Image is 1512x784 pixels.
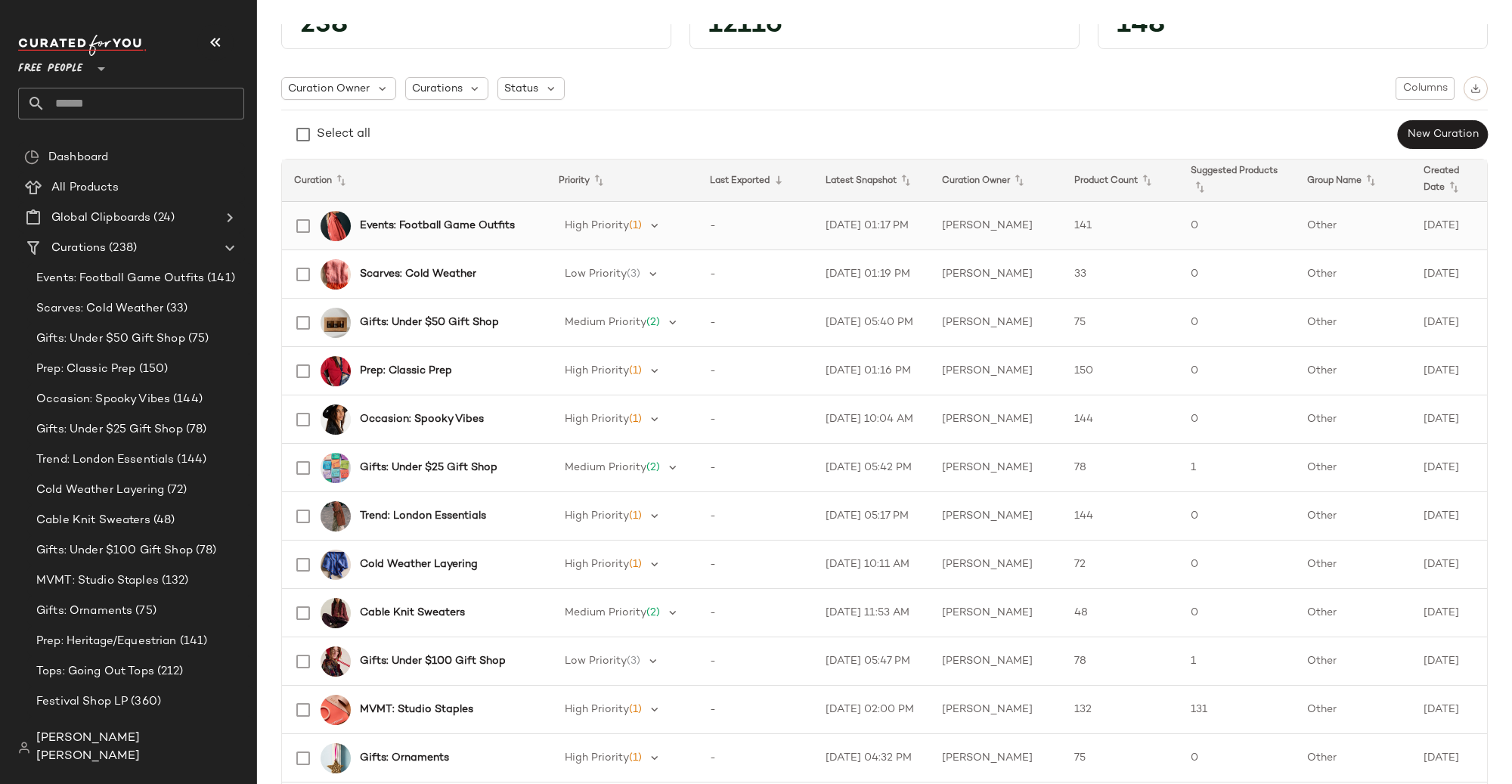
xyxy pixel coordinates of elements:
[930,637,1062,686] td: [PERSON_NAME]
[1295,734,1411,782] td: Other
[627,655,640,667] span: (3)
[813,492,930,541] td: [DATE] 05:17 PM
[106,240,137,257] span: (238)
[150,512,175,529] span: (48)
[1411,637,1487,686] td: [DATE]
[1295,492,1411,541] td: Other
[48,149,108,166] span: Dashboard
[930,299,1062,347] td: [PERSON_NAME]
[565,752,629,764] span: High Priority
[128,693,161,711] span: (360)
[1411,734,1487,782] td: [DATE]
[930,686,1062,734] td: [PERSON_NAME]
[696,14,1073,42] div: 12116
[646,462,660,473] span: (2)
[547,160,698,202] th: Priority
[360,218,515,234] b: Events: Football Game Outfits
[1062,444,1179,492] td: 78
[565,510,629,522] span: High Priority
[1179,589,1295,637] td: 0
[1411,492,1487,541] td: [DATE]
[698,734,814,782] td: -
[360,508,486,524] b: Trend: London Essentials
[18,35,147,56] img: cfy_white_logo.C9jOOHJF.svg
[1062,541,1179,589] td: 72
[813,541,930,589] td: [DATE] 10:11 AM
[565,462,646,473] span: Medium Priority
[321,695,351,725] img: 94889896_050_0
[36,693,128,711] span: Festival Shop LP
[185,330,209,348] span: (75)
[193,542,217,559] span: (78)
[1295,202,1411,250] td: Other
[51,240,106,257] span: Curations
[698,299,814,347] td: -
[36,572,159,590] span: MVMT: Studio Staples
[360,460,497,476] b: Gifts: Under $25 Gift Shop
[565,655,627,667] span: Low Priority
[930,347,1062,395] td: [PERSON_NAME]
[698,160,814,202] th: Last Exported
[1295,299,1411,347] td: Other
[1062,202,1179,250] td: 141
[698,686,814,734] td: -
[1062,347,1179,395] td: 150
[813,589,930,637] td: [DATE] 11:53 AM
[36,361,136,378] span: Prep: Classic Prep
[698,395,814,444] td: -
[565,365,629,377] span: High Priority
[1179,637,1295,686] td: 1
[1105,14,1481,42] div: 148
[1411,541,1487,589] td: [DATE]
[1295,686,1411,734] td: Other
[132,603,156,620] span: (75)
[1179,444,1295,492] td: 1
[1062,734,1179,782] td: 75
[36,451,174,469] span: Trend: London Essentials
[1402,82,1448,95] span: Columns
[36,663,154,680] span: Tops: Going Out Tops
[813,686,930,734] td: [DATE] 02:00 PM
[321,356,351,386] img: 102325644_060_a
[1062,637,1179,686] td: 78
[321,453,351,483] img: 105622617_801_0
[360,556,478,572] b: Cold Weather Layering
[138,724,169,741] span: (582)
[629,365,642,377] span: (1)
[36,633,177,650] span: Prep: Heritage/Equestrian
[170,391,203,408] span: (144)
[317,126,370,144] div: Select all
[1295,250,1411,299] td: Other
[698,347,814,395] td: -
[1411,250,1487,299] td: [DATE]
[629,510,642,522] span: (1)
[698,589,814,637] td: -
[1411,395,1487,444] td: [DATE]
[36,330,185,348] span: Gifts: Under $50 Gift Shop
[174,451,206,469] span: (144)
[36,603,132,620] span: Gifts: Ornaments
[1179,160,1295,202] th: Suggested Products
[813,250,930,299] td: [DATE] 01:19 PM
[1179,395,1295,444] td: 0
[1179,541,1295,589] td: 0
[1179,492,1295,541] td: 0
[288,14,665,42] div: 238
[1179,347,1295,395] td: 0
[36,482,164,499] span: Cold Weather Layering
[930,589,1062,637] td: [PERSON_NAME]
[565,220,629,231] span: High Priority
[18,51,83,79] span: Free People
[412,81,463,97] span: Curations
[646,607,660,618] span: (2)
[204,270,235,287] span: (141)
[1179,299,1295,347] td: 0
[1062,589,1179,637] td: 48
[698,637,814,686] td: -
[1411,299,1487,347] td: [DATE]
[1062,686,1179,734] td: 132
[1062,160,1179,202] th: Product Count
[321,550,351,580] img: 92375674_022_b
[360,411,484,427] b: Occasion: Spooky Vibes
[51,179,119,197] span: All Products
